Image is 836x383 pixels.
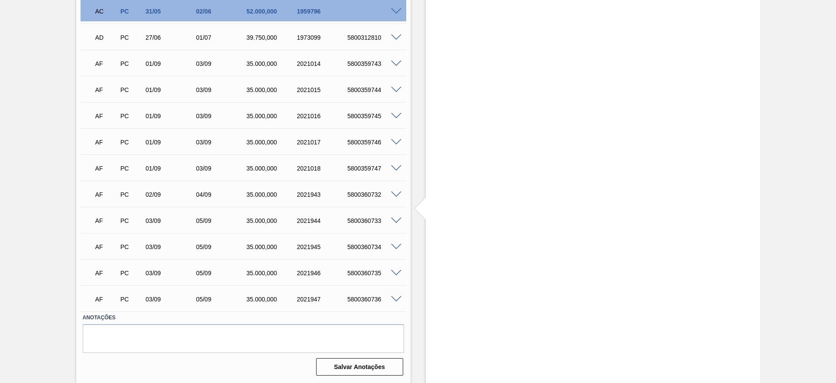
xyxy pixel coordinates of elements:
[295,296,351,303] div: 2021947
[93,211,119,230] div: Aguardando Faturamento
[93,263,119,283] div: Aguardando Faturamento
[118,296,144,303] div: Pedido de Compra
[244,113,301,120] div: 35.000,000
[143,296,200,303] div: 03/09/2025
[143,217,200,224] div: 03/09/2025
[118,165,144,172] div: Pedido de Compra
[345,86,402,93] div: 5800359744
[95,86,117,93] p: AF
[244,34,301,41] div: 39.750,000
[95,8,117,15] p: AC
[95,139,117,146] p: AF
[345,270,402,277] div: 5800360735
[345,243,402,250] div: 5800360734
[194,165,250,172] div: 03/09/2025
[345,217,402,224] div: 5800360733
[95,243,117,250] p: AF
[118,191,144,198] div: Pedido de Compra
[143,113,200,120] div: 01/09/2025
[244,191,301,198] div: 35.000,000
[194,217,250,224] div: 05/09/2025
[244,296,301,303] div: 35.000,000
[118,217,144,224] div: Pedido de Compra
[194,270,250,277] div: 05/09/2025
[95,34,117,41] p: AD
[118,113,144,120] div: Pedido de Compra
[118,270,144,277] div: Pedido de Compra
[93,106,119,126] div: Aguardando Faturamento
[244,60,301,67] div: 35.000,000
[295,86,351,93] div: 2021015
[93,28,119,47] div: Aguardando Descarga
[316,358,403,376] button: Salvar Anotações
[118,60,144,67] div: Pedido de Compra
[244,165,301,172] div: 35.000,000
[295,139,351,146] div: 2021017
[93,159,119,178] div: Aguardando Faturamento
[143,165,200,172] div: 01/09/2025
[295,113,351,120] div: 2021016
[194,8,250,15] div: 02/06/2025
[143,86,200,93] div: 01/09/2025
[244,8,301,15] div: 52.000,000
[194,60,250,67] div: 03/09/2025
[93,290,119,309] div: Aguardando Faturamento
[244,217,301,224] div: 35.000,000
[93,54,119,73] div: Aguardando Faturamento
[95,165,117,172] p: AF
[295,165,351,172] div: 2021018
[295,243,351,250] div: 2021945
[345,34,402,41] div: 5800312810
[143,243,200,250] div: 03/09/2025
[194,113,250,120] div: 03/09/2025
[244,243,301,250] div: 35.000,000
[118,34,144,41] div: Pedido de Compra
[194,86,250,93] div: 03/09/2025
[345,113,402,120] div: 5800359745
[93,133,119,152] div: Aguardando Faturamento
[83,311,404,324] label: Anotações
[118,139,144,146] div: Pedido de Compra
[295,8,351,15] div: 1959796
[118,8,144,15] div: Pedido de Compra
[143,34,200,41] div: 27/06/2025
[118,243,144,250] div: Pedido de Compra
[295,60,351,67] div: 2021014
[194,34,250,41] div: 01/07/2025
[244,270,301,277] div: 35.000,000
[345,296,402,303] div: 5800360736
[295,217,351,224] div: 2021944
[93,2,119,21] div: Aguardando Composição de Carga
[143,139,200,146] div: 01/09/2025
[345,165,402,172] div: 5800359747
[345,139,402,146] div: 5800359746
[143,191,200,198] div: 02/09/2025
[143,60,200,67] div: 01/09/2025
[95,270,117,277] p: AF
[95,191,117,198] p: AF
[194,243,250,250] div: 05/09/2025
[345,60,402,67] div: 5800359743
[194,296,250,303] div: 05/09/2025
[345,191,402,198] div: 5800360732
[95,113,117,120] p: AF
[295,270,351,277] div: 2021946
[95,60,117,67] p: AF
[95,217,117,224] p: AF
[143,270,200,277] div: 03/09/2025
[295,34,351,41] div: 1973099
[93,185,119,204] div: Aguardando Faturamento
[93,80,119,99] div: Aguardando Faturamento
[118,86,144,93] div: Pedido de Compra
[244,86,301,93] div: 35.000,000
[244,139,301,146] div: 35.000,000
[143,8,200,15] div: 31/05/2025
[93,237,119,256] div: Aguardando Faturamento
[194,139,250,146] div: 03/09/2025
[295,191,351,198] div: 2021943
[194,191,250,198] div: 04/09/2025
[95,296,117,303] p: AF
